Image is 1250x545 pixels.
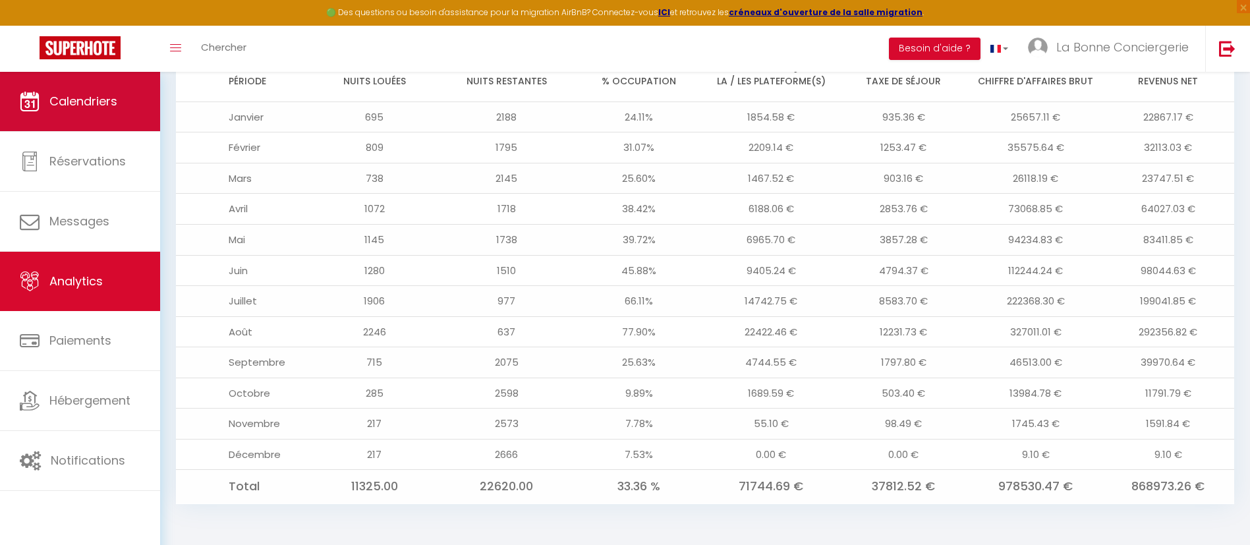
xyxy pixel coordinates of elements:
td: 9.10 € [1102,439,1234,470]
td: 8583.70 € [838,286,970,317]
span: Analytics [49,273,103,289]
td: 903.16 € [838,163,970,194]
td: 23747.51 € [1102,163,1234,194]
td: 6965.70 € [705,224,838,255]
td: 11791.79 € [1102,378,1234,409]
td: 73068.85 € [970,194,1102,225]
td: 83411.85 € [1102,224,1234,255]
td: 199041.85 € [1102,286,1234,317]
th: Revenus net [1102,46,1234,102]
td: 39970.64 € [1102,347,1234,378]
span: Hébergement [49,392,130,409]
td: Avril [176,194,308,225]
img: ... [1028,38,1048,57]
td: 12231.73 € [838,316,970,347]
td: 9.10 € [970,439,1102,470]
td: 1738 [441,224,573,255]
th: Commissions perçues par la / les plateforme(s) [705,46,838,102]
td: 22620.00 [441,470,573,503]
td: Mars [176,163,308,194]
td: 22422.46 € [705,316,838,347]
td: 112244.24 € [970,255,1102,286]
td: 1072 [308,194,441,225]
td: 1795 [441,132,573,163]
td: 4794.37 € [838,255,970,286]
td: 33.36 % [573,470,705,503]
a: ICI [658,7,670,18]
td: 327011.01 € [970,316,1102,347]
button: Besoin d'aide ? [889,38,980,60]
td: Février [176,132,308,163]
td: 222368.30 € [970,286,1102,317]
span: Chercher [201,40,246,54]
td: 1510 [441,255,573,286]
td: Novembre [176,409,308,440]
span: Paiements [49,332,111,349]
td: 7.78% [573,409,705,440]
td: 978530.47 € [970,470,1102,503]
td: Octobre [176,378,308,409]
th: Nuits louées [308,46,441,102]
td: 9405.24 € [705,255,838,286]
td: 32113.03 € [1102,132,1234,163]
td: 35575.64 € [970,132,1102,163]
td: 37812.52 € [838,470,970,503]
td: 503.40 € [838,378,970,409]
td: 22867.17 € [1102,101,1234,132]
td: Août [176,316,308,347]
td: 1745.43 € [970,409,1102,440]
th: Taxe de séjour [838,46,970,102]
td: 11325.00 [308,470,441,503]
td: 2573 [441,409,573,440]
td: 3857.28 € [838,224,970,255]
th: Nuits restantes [441,46,573,102]
td: 98044.63 € [1102,255,1234,286]
td: 64027.03 € [1102,194,1234,225]
td: 98.49 € [838,409,970,440]
td: 1689.59 € [705,378,838,409]
td: 1854.58 € [705,101,838,132]
td: 94234.83 € [970,224,1102,255]
td: 935.36 € [838,101,970,132]
a: ... La Bonne Conciergerie [1018,26,1205,72]
td: 4744.55 € [705,347,838,378]
td: 1797.80 € [838,347,970,378]
td: 1591.84 € [1102,409,1234,440]
td: 24.11% [573,101,705,132]
td: Janvier [176,101,308,132]
td: Mai [176,224,308,255]
td: 695 [308,101,441,132]
td: 6188.06 € [705,194,838,225]
td: 868973.26 € [1102,470,1234,503]
td: 39.72% [573,224,705,255]
td: 13984.78 € [970,378,1102,409]
button: Ouvrir le widget de chat LiveChat [11,5,50,45]
a: créneaux d'ouverture de la salle migration [729,7,923,18]
img: Super Booking [40,36,121,59]
td: 26118.19 € [970,163,1102,194]
td: 25657.11 € [970,101,1102,132]
td: 38.42% [573,194,705,225]
td: Total [176,470,308,503]
td: 2853.76 € [838,194,970,225]
td: 0.00 € [705,439,838,470]
td: 217 [308,409,441,440]
span: Réservations [49,153,126,169]
td: 637 [441,316,573,347]
span: Messages [49,213,109,229]
td: 14742.75 € [705,286,838,317]
td: 809 [308,132,441,163]
td: Septembre [176,347,308,378]
td: 1280 [308,255,441,286]
td: 77.90% [573,316,705,347]
span: Notifications [51,452,125,469]
a: Chercher [191,26,256,72]
td: 1253.47 € [838,132,970,163]
td: 2246 [308,316,441,347]
td: 1467.52 € [705,163,838,194]
td: 2666 [441,439,573,470]
img: logout [1219,40,1236,57]
th: Période [176,46,308,102]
